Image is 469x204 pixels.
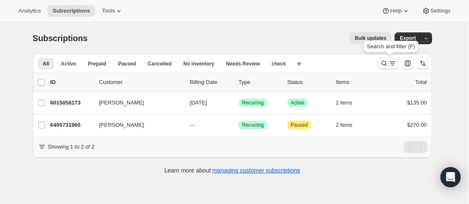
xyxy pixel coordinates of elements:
p: Showing 1 to 2 of 2 [48,143,95,151]
span: No inventory [183,60,214,67]
p: Customer [99,78,183,86]
button: 2 items [336,119,362,131]
span: Cancelled [148,60,172,67]
button: Search and filter results [378,58,398,69]
p: ID [50,78,92,86]
span: Subscriptions [33,34,88,43]
div: IDCustomerBilling DateTypeStatusItemsTotal [50,78,427,86]
span: Tools [102,8,115,14]
span: Recurring [242,122,264,128]
span: [PERSON_NAME] [99,121,144,129]
nav: Pagination [404,141,427,153]
span: check [271,60,286,67]
div: Open Intercom Messenger [440,167,461,187]
p: Billing Date [190,78,232,86]
span: 2 items [336,122,353,128]
button: Settings [417,5,456,17]
button: Analytics [13,5,46,17]
span: Prepaid [88,60,106,67]
span: Active [61,60,76,67]
button: Tools [97,5,128,17]
button: Create new view [292,58,306,70]
button: Help [377,5,415,17]
span: Active [291,99,305,106]
p: Total [415,78,427,86]
a: managing customer subscriptions [212,167,300,174]
button: Bulk updates [350,32,391,44]
div: Type [239,78,281,86]
span: Help [390,8,401,14]
p: Status [287,78,329,86]
button: [PERSON_NAME] [94,118,178,132]
span: [DATE] [190,99,207,106]
span: Needs Review [226,60,260,67]
button: 2 items [336,97,362,109]
p: Learn more about [164,166,300,175]
span: Settings [430,8,451,14]
span: 2 items [336,99,353,106]
span: Paused [291,122,308,128]
span: Bulk updates [355,35,386,42]
div: Items [336,78,378,86]
button: Customize table column order and visibility [402,58,414,69]
span: All [43,60,49,67]
span: Export [400,35,416,42]
span: --- [190,122,195,128]
span: Recurring [242,99,264,106]
p: 6015058173 [50,99,92,107]
button: Subscriptions [47,5,95,17]
span: Paused [118,60,136,67]
span: Analytics [18,8,41,14]
div: 6015058173[PERSON_NAME][DATE]SuccessRecurringSuccessActive2 items$135.00 [50,97,427,109]
p: 6495731965 [50,121,92,129]
span: [PERSON_NAME] [99,99,144,107]
button: Export [395,32,421,44]
div: 6495731965[PERSON_NAME]---SuccessRecurringAttentionPaused2 items$270.00 [50,119,427,131]
span: Subscriptions [53,8,90,14]
span: $135.00 [407,99,427,106]
button: [PERSON_NAME] [94,96,178,110]
span: $270.00 [407,122,427,128]
button: Sort the results [417,58,429,69]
